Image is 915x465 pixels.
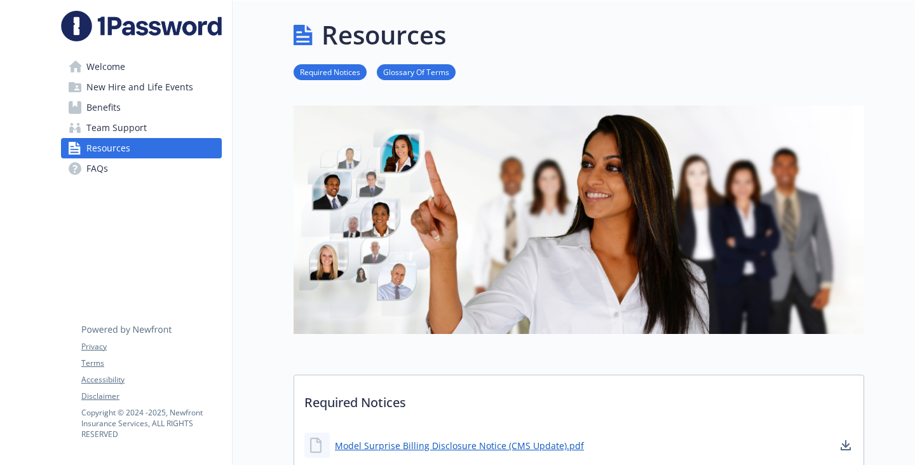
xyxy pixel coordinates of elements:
[61,77,222,97] a: New Hire and Life Events
[294,66,367,78] a: Required Notices
[61,57,222,77] a: Welcome
[86,77,193,97] span: New Hire and Life Events
[61,138,222,158] a: Resources
[61,118,222,138] a: Team Support
[81,341,221,352] a: Privacy
[81,374,221,385] a: Accessibility
[838,438,853,453] a: download document
[294,375,864,422] p: Required Notices
[81,391,221,402] a: Disclaimer
[81,407,221,440] p: Copyright © 2024 - 2025 , Newfront Insurance Services, ALL RIGHTS RESERVED
[294,106,864,334] img: resources page banner
[377,66,456,78] a: Glossary Of Terms
[86,158,108,179] span: FAQs
[61,97,222,118] a: Benefits
[86,118,147,138] span: Team Support
[335,439,584,452] a: Model Surprise Billing Disclosure Notice (CMS Update).pdf
[81,357,221,369] a: Terms
[86,138,130,158] span: Resources
[86,97,121,118] span: Benefits
[86,57,125,77] span: Welcome
[61,158,222,179] a: FAQs
[322,16,446,54] h1: Resources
